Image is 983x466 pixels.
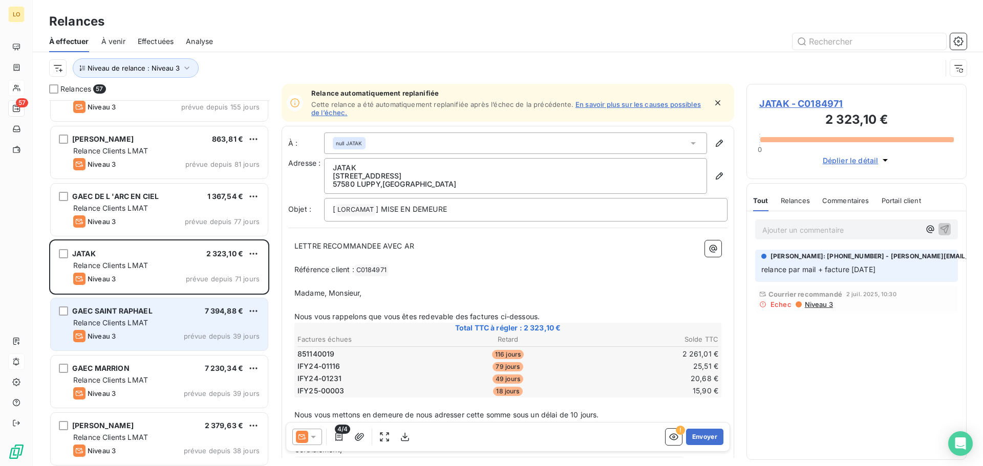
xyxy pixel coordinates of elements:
span: Relance Clients LMAT [73,375,148,384]
span: 57 [93,84,105,94]
span: Effectuées [138,36,174,47]
span: GAEC MARRION [72,364,130,372]
span: Niveau 3 [804,300,833,308]
span: Déplier le détail [823,155,879,166]
span: Nous vous rappelons que vous êtes redevable des factures ci-dessous. [294,312,540,321]
label: À : [288,138,324,148]
span: relance par mail + facture [DATE] [761,265,875,274]
button: Déplier le détail [820,154,894,166]
span: Niveau 3 [88,332,116,340]
span: 2 379,63 € [205,421,244,430]
span: Madame, Monsieur, [294,289,362,297]
span: Cette relance a été automatiquement replanifiée après l’échec de la précédente. [311,100,573,108]
span: [ [333,205,335,213]
span: Relance Clients LMAT [73,433,148,441]
span: Portail client [882,196,921,205]
span: 57 [16,98,28,107]
h3: Relances [49,12,104,31]
span: Analyse [186,36,213,47]
p: 57580 LUPPY , [GEOGRAPHIC_DATA] [333,180,698,188]
img: Logo LeanPay [8,443,25,460]
span: JATAK - C0184971 [759,97,954,110]
p: JATAK [333,164,698,172]
span: Nous vous mettons en demeure de nous adresser cette somme sous un délai de 10 jours. [294,410,599,419]
span: Relance automatiquement replanifiée [311,89,707,97]
span: Niveau 3 [88,389,116,397]
th: Solde TTC [579,334,719,345]
span: 2 juil. 2025, 10:30 [846,291,896,297]
span: GAEC SAINT RAPHAEL [72,306,153,315]
input: Rechercher [793,33,946,50]
td: 2 261,01 € [579,348,719,360]
span: Relance Clients LMAT [73,204,148,212]
span: 1 367,54 € [207,192,244,201]
span: Courrier recommandé [768,290,842,298]
td: 20,68 € [579,373,719,384]
span: Commentaires [822,196,869,205]
a: 57 [8,100,24,117]
span: Référence client : [294,265,354,274]
span: Echec [771,300,792,308]
span: Niveau 3 [88,160,116,168]
div: LO [8,6,25,23]
span: JATAK [72,249,96,258]
span: GAEC DE L 'ARC EN CIEL [72,192,159,201]
span: 7 394,88 € [205,306,244,315]
th: Retard [438,334,578,345]
span: Niveau 3 [88,103,116,111]
span: Adresse : [288,159,320,167]
th: Factures échues [297,334,437,345]
span: 851140019 [297,349,334,359]
p: [STREET_ADDRESS] [333,172,698,180]
span: Relance Clients LMAT [73,318,148,327]
span: 79 jours [493,362,523,371]
span: 863,81 € [212,135,243,143]
span: prévue depuis 71 jours [186,275,260,283]
span: Niveau 3 [88,275,116,283]
span: IFY24-01116 [297,361,340,371]
span: prévue depuis 38 jours [184,447,260,455]
span: Objet : [288,205,311,213]
span: Niveau 3 [88,447,116,455]
span: C0184971 [355,264,388,276]
button: Niveau de relance : Niveau 3 [73,58,199,78]
span: prévue depuis 39 jours [184,332,260,340]
span: 49 jours [493,374,523,384]
span: IFY25-00003 [297,386,345,396]
a: En savoir plus sur les causes possibles de l’échec. [311,100,701,117]
span: IFY24-01231 [297,373,342,384]
span: Relances [781,196,810,205]
span: Niveau 3 [88,217,116,226]
div: Open Intercom Messenger [948,431,973,456]
span: Relance Clients LMAT [73,261,148,270]
span: prévue depuis 77 jours [185,217,260,226]
span: À venir [101,36,125,47]
span: null JATAK [336,140,362,147]
span: 0 [758,145,762,153]
span: 2 323,10 € [206,249,244,258]
span: [PERSON_NAME] [72,421,134,430]
span: [PERSON_NAME] [72,135,134,143]
span: 7 230,34 € [205,364,244,372]
span: ] MISE EN DEMEURE [376,205,447,213]
span: 116 jours [492,350,524,359]
span: 4/4 [335,425,350,434]
h3: 2 323,10 € [759,110,954,131]
span: prévue depuis 81 jours [185,160,260,168]
span: 18 jours [493,387,522,396]
span: À effectuer [49,36,89,47]
span: LORCAMAT [336,204,375,216]
td: 25,51 € [579,361,719,372]
td: 15,90 € [579,385,719,396]
div: grid [49,100,269,466]
span: Relance Clients LMAT [73,146,148,155]
span: prévue depuis 155 jours [181,103,260,111]
button: Envoyer [686,429,723,445]
span: prévue depuis 39 jours [184,389,260,397]
span: Total TTC à régler : 2 323,10 € [296,323,720,333]
span: Niveau de relance : Niveau 3 [88,64,180,72]
span: Tout [753,196,768,205]
span: Relances [60,84,91,94]
span: LETTRE RECOMMANDEE AVEC AR [294,241,414,250]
